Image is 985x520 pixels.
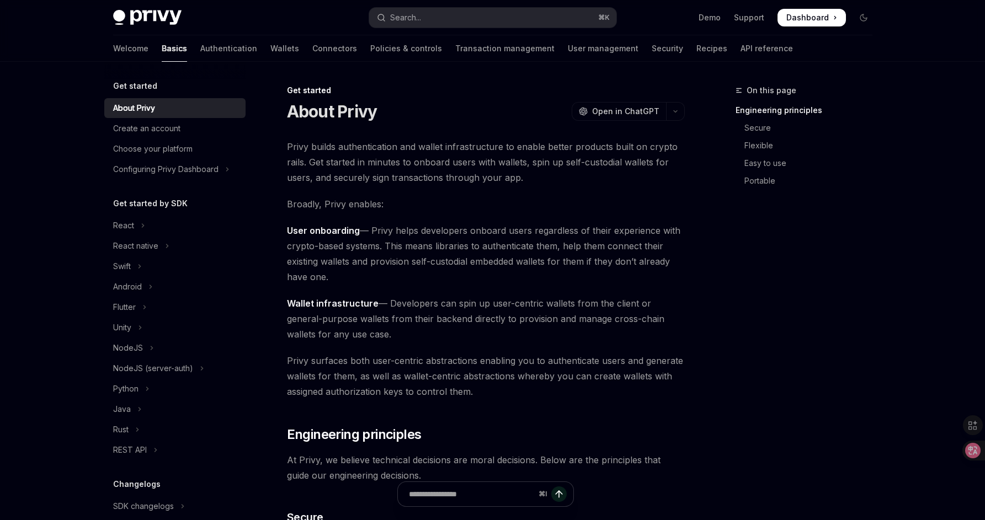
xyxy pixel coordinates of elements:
a: Support [734,12,764,23]
div: Create an account [113,122,180,135]
a: Create an account [104,119,246,138]
strong: User onboarding [287,225,360,236]
button: Toggle React native section [104,236,246,256]
a: Flexible [736,137,881,154]
div: Configuring Privy Dashboard [113,163,219,176]
a: Authentication [200,35,257,62]
button: Toggle REST API section [104,440,246,460]
a: Welcome [113,35,148,62]
a: About Privy [104,98,246,118]
button: Toggle Rust section [104,420,246,439]
div: Search... [390,11,421,24]
a: Portable [736,172,881,190]
a: Choose your platform [104,139,246,159]
span: ⌘ K [598,13,610,22]
button: Open search [369,8,616,28]
h5: Get started by SDK [113,197,188,210]
button: Toggle Configuring Privy Dashboard section [104,159,246,179]
a: Wallets [270,35,299,62]
div: REST API [113,443,147,457]
h5: Get started [113,79,157,93]
button: Toggle dark mode [855,9,872,26]
a: Secure [736,119,881,137]
div: React native [113,239,158,253]
div: Rust [113,423,129,436]
button: Toggle NodeJS (server-auth) section [104,358,246,378]
h1: About Privy [287,101,377,121]
div: SDK changelogs [113,500,174,513]
a: Engineering principles [736,101,881,119]
img: dark logo [113,10,182,25]
div: Unity [113,321,131,334]
span: Open in ChatGPT [592,106,659,117]
div: Choose your platform [113,142,193,156]
strong: Wallet infrastructure [287,298,379,309]
button: Toggle Unity section [104,318,246,337]
span: On this page [747,84,796,97]
span: Dashboard [786,12,829,23]
a: Security [652,35,683,62]
a: Basics [162,35,187,62]
button: Toggle Java section [104,399,246,419]
span: Broadly, Privy enables: [287,196,685,212]
a: User management [568,35,638,62]
button: Toggle Python section [104,379,246,399]
a: Connectors [312,35,357,62]
span: At Privy, we believe technical decisions are moral decisions. Below are the principles that guide... [287,452,685,483]
a: API reference [741,35,793,62]
span: — Privy helps developers onboard users regardless of their experience with crypto-based systems. ... [287,223,685,285]
span: Privy builds authentication and wallet infrastructure to enable better products built on crypto r... [287,139,685,185]
div: NodeJS (server-auth) [113,362,193,375]
div: About Privy [113,101,155,115]
span: Engineering principles [287,426,422,443]
div: Python [113,382,139,395]
button: Toggle SDK changelogs section [104,496,246,516]
div: Flutter [113,301,136,314]
button: Toggle NodeJS section [104,338,246,358]
button: Toggle Flutter section [104,297,246,317]
a: Policies & controls [370,35,442,62]
div: Get started [287,85,685,96]
span: Privy surfaces both user-centric abstractions enabling you to authenticate users and generate wal... [287,353,685,399]
div: Swift [113,260,131,273]
a: Dashboard [778,9,846,26]
div: React [113,219,134,232]
a: Demo [699,12,721,23]
button: Send message [551,486,567,502]
button: Toggle React section [104,216,246,235]
button: Toggle Android section [104,277,246,297]
a: Recipes [696,35,727,62]
div: Android [113,280,142,293]
h5: Changelogs [113,478,161,491]
a: Transaction management [455,35,555,62]
span: — Developers can spin up user-centric wallets from the client or general-purpose wallets from the... [287,296,685,342]
div: Java [113,403,131,416]
button: Toggle Swift section [104,256,246,276]
div: NodeJS [113,341,143,355]
input: Ask a question... [409,482,534,506]
button: Open in ChatGPT [572,102,666,121]
a: Easy to use [736,154,881,172]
